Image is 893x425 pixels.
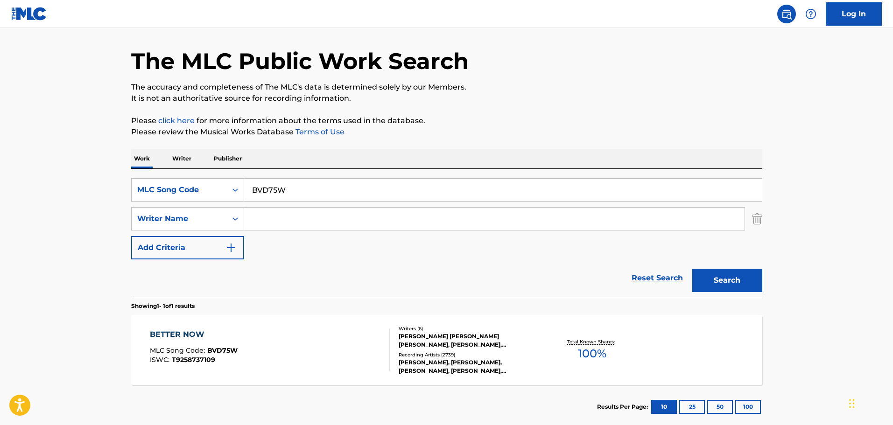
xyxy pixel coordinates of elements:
img: help [805,8,816,20]
span: BVD75W [207,346,238,355]
img: 9d2ae6d4665cec9f34b9.svg [225,242,237,253]
div: MLC Song Code [137,184,221,195]
button: 10 [651,400,677,414]
p: Writer [169,149,194,168]
p: Please for more information about the terms used in the database. [131,115,762,126]
form: Search Form [131,178,762,297]
button: Search [692,269,762,292]
img: search [781,8,792,20]
div: Recording Artists ( 2739 ) [399,351,540,358]
span: ISWC : [150,355,172,364]
div: Drag [849,390,855,418]
div: [PERSON_NAME], [PERSON_NAME], [PERSON_NAME], [PERSON_NAME], [PERSON_NAME] [399,358,540,375]
p: It is not an authoritative source for recording information. [131,93,762,104]
a: Terms of Use [294,127,345,136]
p: Total Known Shares: [567,338,617,345]
div: Help [802,5,820,23]
button: 100 [735,400,761,414]
div: [PERSON_NAME] [PERSON_NAME] [PERSON_NAME], [PERSON_NAME], [PERSON_NAME], [PERSON_NAME] [PERSON_NAME] [399,332,540,349]
span: 100 % [578,345,606,362]
img: MLC Logo [11,7,47,21]
p: Showing 1 - 1 of 1 results [131,302,195,310]
span: T9258737109 [172,355,215,364]
p: Work [131,149,153,168]
p: The accuracy and completeness of The MLC's data is determined solely by our Members. [131,82,762,93]
a: Reset Search [627,268,688,288]
p: Publisher [211,149,245,168]
button: 25 [679,400,705,414]
img: Delete Criterion [752,207,762,230]
a: BETTER NOWMLC Song Code:BVD75WISWC:T9258737109Writers (6)[PERSON_NAME] [PERSON_NAME] [PERSON_NAME... [131,315,762,385]
a: Log In [826,2,882,26]
div: Writers ( 6 ) [399,325,540,332]
p: Results Per Page: [597,403,650,411]
button: 50 [707,400,733,414]
a: click here [158,116,195,125]
h1: The MLC Public Work Search [131,47,469,75]
iframe: Chat Widget [846,380,893,425]
button: Add Criteria [131,236,244,259]
span: MLC Song Code : [150,346,207,355]
p: Please review the Musical Works Database [131,126,762,138]
div: BETTER NOW [150,329,238,340]
a: Public Search [777,5,796,23]
div: Writer Name [137,213,221,224]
